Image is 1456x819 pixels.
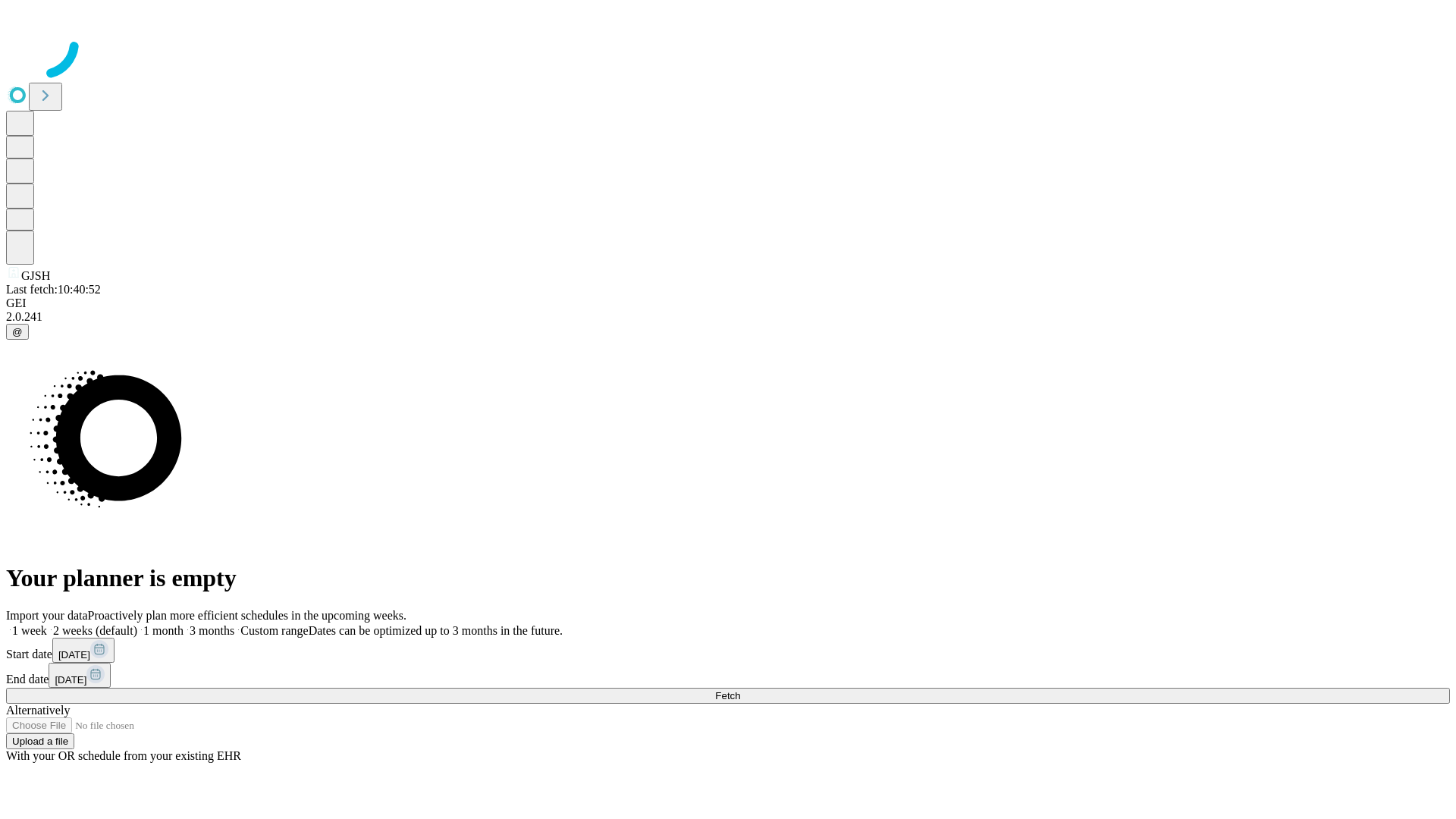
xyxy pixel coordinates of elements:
[240,624,308,637] span: Custom range
[6,733,74,749] button: Upload a file
[309,624,563,637] span: Dates can be optimized up to 3 months in the future.
[21,269,50,282] span: GJSH
[12,624,47,637] span: 1 week
[6,609,88,622] span: Import your data
[6,749,241,762] span: With your OR schedule from your existing EHR
[88,609,406,622] span: Proactively plan more efficient schedules in the upcoming weeks.
[58,649,90,661] span: [DATE]
[6,638,1450,663] div: Start date
[6,663,1450,688] div: End date
[715,690,740,701] span: Fetch
[6,283,101,296] span: Last fetch: 10:40:52
[6,324,29,340] button: @
[6,688,1450,704] button: Fetch
[6,297,1450,310] div: GEI
[53,624,137,637] span: 2 weeks (default)
[49,663,111,688] button: [DATE]
[12,326,23,337] span: @
[52,638,115,663] button: [DATE]
[143,624,184,637] span: 1 month
[6,564,1450,592] h1: Your planner is empty
[6,704,70,717] span: Alternatively
[55,674,86,686] span: [DATE]
[190,624,234,637] span: 3 months
[6,310,1450,324] div: 2.0.241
